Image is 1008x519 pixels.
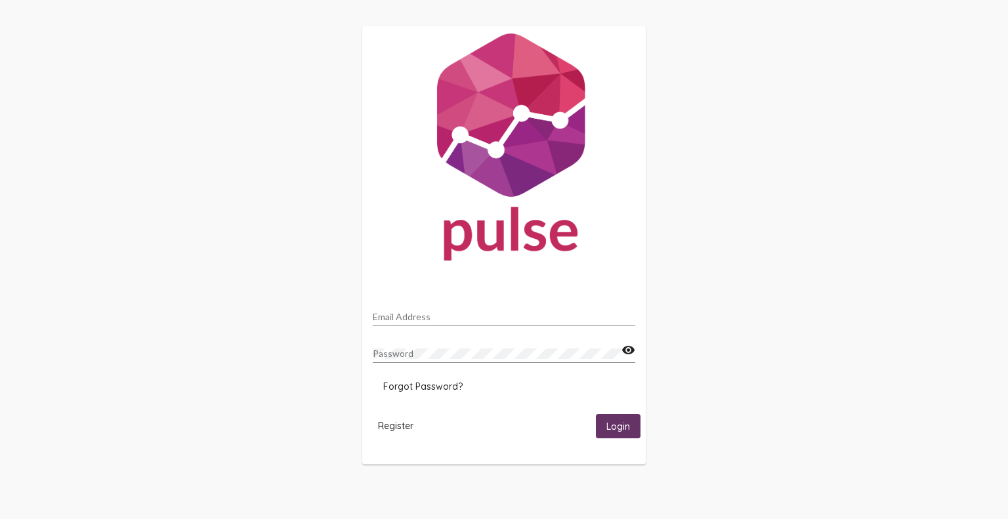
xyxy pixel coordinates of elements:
button: Login [596,414,640,438]
img: Pulse For Good Logo [362,26,646,274]
span: Forgot Password? [383,381,463,392]
mat-icon: visibility [621,343,635,358]
button: Register [367,414,424,438]
button: Forgot Password? [373,375,473,398]
span: Login [606,421,630,432]
span: Register [378,420,413,432]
